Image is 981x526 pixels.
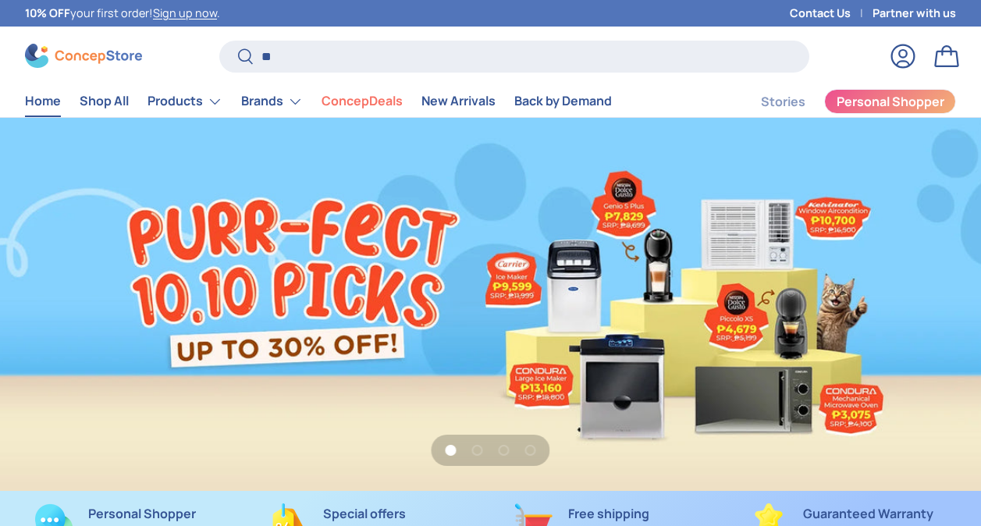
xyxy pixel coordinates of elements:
[323,505,406,522] strong: Special offers
[824,89,956,114] a: Personal Shopper
[25,86,612,117] nav: Primary
[568,505,649,522] strong: Free shipping
[25,5,70,20] strong: 10% OFF
[153,5,217,20] a: Sign up now
[88,505,196,522] strong: Personal Shopper
[421,86,496,116] a: New Arrivals
[25,86,61,116] a: Home
[25,44,142,68] img: ConcepStore
[138,86,232,117] summary: Products
[322,86,403,116] a: ConcepDeals
[232,86,312,117] summary: Brands
[837,95,944,108] span: Personal Shopper
[723,86,956,117] nav: Secondary
[803,505,933,522] strong: Guaranteed Warranty
[514,86,612,116] a: Back by Demand
[148,86,222,117] a: Products
[873,5,956,22] a: Partner with us
[25,5,220,22] p: your first order! .
[80,86,129,116] a: Shop All
[241,86,303,117] a: Brands
[790,5,873,22] a: Contact Us
[761,87,805,117] a: Stories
